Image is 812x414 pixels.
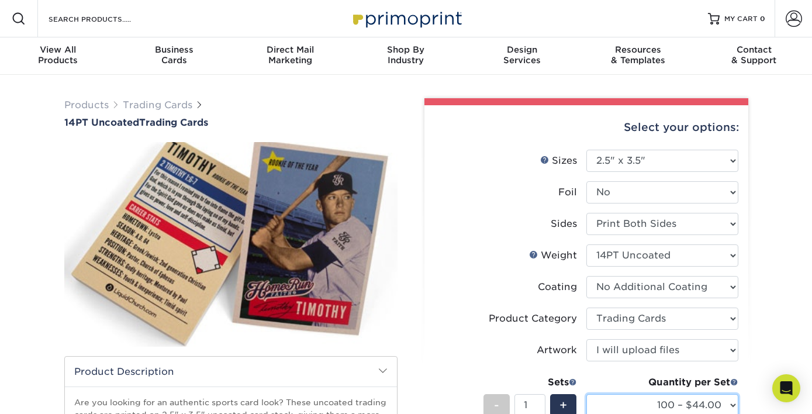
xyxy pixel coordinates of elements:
div: Sides [551,217,577,231]
span: Contact [696,44,812,55]
span: + [559,396,567,414]
div: Industry [348,44,464,65]
div: & Support [696,44,812,65]
div: & Templates [580,44,696,65]
a: Trading Cards [123,99,192,111]
span: MY CART [724,14,758,24]
div: Open Intercom Messenger [772,374,800,402]
a: Shop ByIndustry [348,37,464,75]
div: Artwork [537,343,577,357]
a: 14PT UncoatedTrading Cards [64,117,398,128]
input: SEARCH PRODUCTS..... [47,12,161,26]
h2: Product Description [65,357,397,387]
span: 14PT Uncoated [64,117,139,128]
div: Sizes [540,154,577,168]
div: Weight [529,249,577,263]
a: BusinessCards [116,37,231,75]
img: 14PT Uncoated 01 [64,129,398,360]
span: Direct Mail [232,44,348,55]
div: Services [464,44,580,65]
a: DesignServices [464,37,580,75]
div: Marketing [232,44,348,65]
h1: Trading Cards [64,117,398,128]
div: Quantity per Set [586,375,738,389]
a: Contact& Support [696,37,812,75]
a: Products [64,99,109,111]
div: Cards [116,44,231,65]
span: - [494,396,499,414]
div: Product Category [489,312,577,326]
div: Sets [483,375,577,389]
span: 0 [760,15,765,23]
div: Select your options: [434,105,739,150]
a: Resources& Templates [580,37,696,75]
span: Design [464,44,580,55]
a: Direct MailMarketing [232,37,348,75]
div: Coating [538,280,577,294]
div: Foil [558,185,577,199]
span: Resources [580,44,696,55]
span: Shop By [348,44,464,55]
img: Primoprint [348,6,465,31]
span: Business [116,44,231,55]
